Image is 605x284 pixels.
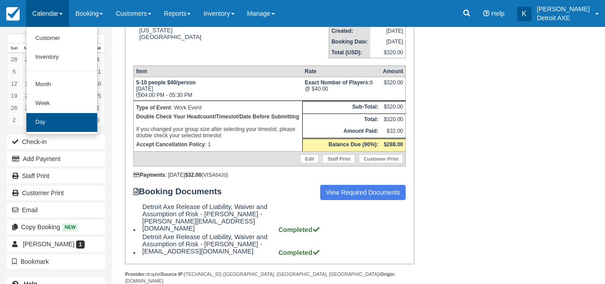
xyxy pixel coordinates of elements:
ul: Calendar [26,27,98,135]
strong: Provider: [125,271,146,277]
span: Detroit Axe Release of Liability, Waiver and Assumption of Risk - [PERSON_NAME] - [EMAIL_ADDRESS]... [142,233,277,255]
a: Month [26,75,97,94]
td: $32.00 [381,126,406,138]
a: 19 [7,90,21,102]
a: 26 [7,102,21,114]
button: Email [7,203,105,217]
a: Customer [26,29,97,48]
a: 28 [7,53,21,66]
th: Amount [381,66,406,77]
p: : Work Event [136,103,300,112]
a: 20 [21,90,35,102]
a: Inventory [26,48,97,67]
td: [DATE] 04:00 PM - 05:30 PM [133,77,302,100]
p: [PERSON_NAME] [537,4,590,13]
b: Double Check Your Headcount/Timeslot/Date Before Submitting [136,114,299,120]
strong: 5-10 people $40/person [136,79,196,86]
a: View Required Documents [320,185,406,200]
a: Week [26,94,97,113]
strong: $32.00 [185,172,202,178]
td: $320.00 [381,114,406,126]
a: Staff Print [322,154,355,163]
span: 1 [76,240,85,249]
td: $320.00 [370,47,406,58]
strong: Source IP: [161,271,185,277]
th: Rate [303,66,381,77]
span: Detroit Axe Release of Liability, Waiver and Assumption of Risk - [PERSON_NAME] - [PERSON_NAME][E... [142,203,277,232]
span: Help [491,10,505,17]
th: Balance Due (90%): [303,139,381,152]
a: 1 [91,102,105,114]
strong: Completed [279,226,321,233]
a: 3 [21,114,35,126]
small: 5420 [215,172,226,178]
strong: Exact Number of Players [305,79,370,86]
a: 27 [21,102,35,114]
a: 2 [7,114,21,126]
p: If you changed your group size after selecting your timeslot, please double check your selected t... [136,112,300,140]
img: checkfront-main-nav-mini-logo.png [6,7,20,21]
div: K [517,7,532,21]
a: Day [26,113,97,132]
strong: Origin [380,271,394,277]
strong: Booking Documents [133,187,230,197]
p: Detroit AXE [537,13,590,22]
span: New [62,223,78,231]
a: 13 [21,78,35,90]
a: 6 [21,66,35,78]
i: Help [483,10,489,17]
button: Bookmark [7,254,105,269]
div: $320.00 [383,79,403,93]
a: Edit [300,154,319,163]
p: : 1 [136,140,300,149]
th: Sub-Total: [303,101,381,114]
th: Total (USD): [329,47,370,58]
th: Item [133,66,302,77]
td: $320.00 [381,101,406,114]
a: 8 [91,114,105,126]
div: : [DATE] (VISA ) [133,172,406,178]
a: 12 [7,78,21,90]
a: Staff Print [7,169,105,183]
button: Add Payment [7,152,105,166]
strong: $288.00 [384,141,403,148]
a: 18 [91,78,105,90]
strong: Type of Event [136,105,171,111]
th: Total: [303,114,381,126]
th: Booking Date: [329,36,370,47]
a: 11 [91,66,105,78]
a: 4 [91,53,105,66]
span: [PERSON_NAME] [23,240,74,248]
a: 29 [21,53,35,66]
a: [PERSON_NAME] 1 [7,237,105,251]
button: Copy Booking New [7,220,105,234]
td: 8 @ $40.00 [303,77,381,100]
a: Customer Print [7,186,105,200]
th: Amount Paid: [303,126,381,138]
th: Sun [7,44,21,53]
a: Customer Print [359,154,403,163]
a: 5 [7,66,21,78]
th: Mon [21,44,35,53]
th: Created: [329,26,370,36]
td: [DATE] [370,26,406,36]
strong: Completed [279,249,321,256]
td: [DATE] [370,36,406,47]
a: 25 [91,90,105,102]
strong: Accept Cancellation Policy [136,141,205,148]
button: Check-in [7,135,105,149]
strong: Payments [133,172,165,178]
th: Sat [91,44,105,53]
